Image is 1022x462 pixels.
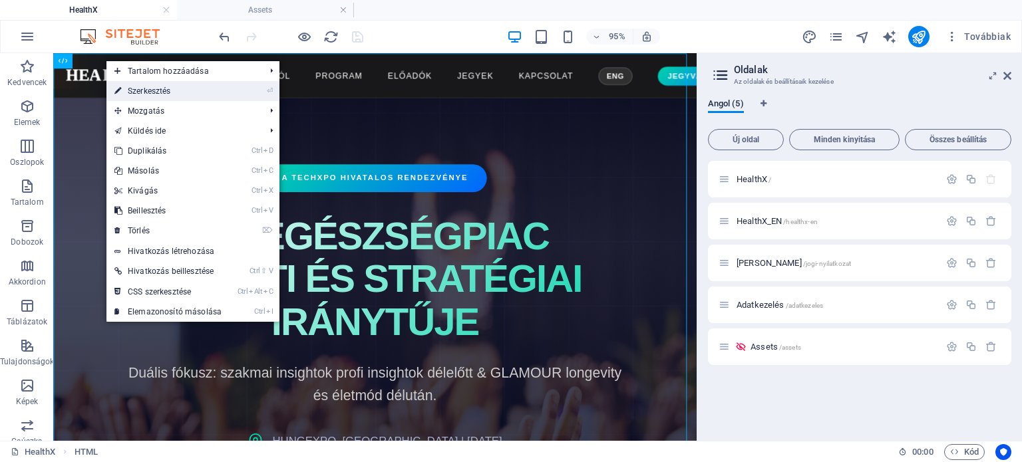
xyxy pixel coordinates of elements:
[263,146,273,155] i: D
[828,29,844,45] i: Oldalak (Ctrl+Alt+S)
[922,447,924,457] span: :
[940,26,1016,47] button: Továbbiak
[261,267,267,275] i: ⇧
[250,267,260,275] i: Ctrl
[747,342,939,351] div: Assets/assets
[855,29,870,45] i: Navigátor
[965,173,977,185] div: Megkettőzés
[733,300,939,309] div: Adatkezelés/adatkezeles
[855,29,871,45] button: navigator
[106,282,230,302] a: CtrlAltCCSS szerkesztése
[802,29,818,45] button: design
[965,257,977,269] div: Megkettőzés
[106,161,230,181] a: CtrlCMásolás
[217,29,232,45] i: Visszavonás: HTML megváltoztatása (Ctrl+Z)
[263,287,273,296] i: C
[737,216,818,226] span: Kattintson az oldal megnyitásához
[10,157,44,168] p: Oszlopok
[908,26,930,47] button: publish
[733,175,939,183] div: HealthX/
[708,98,1011,124] div: Nyelv fülek
[768,176,771,183] span: /
[737,258,851,268] span: Kattintson az oldal megnyitásához
[714,136,778,144] span: Új oldal
[911,29,926,45] i: Közzététel
[734,76,985,88] h3: Az oldalak és beállításaik kezelése
[238,287,248,296] i: Ctrl
[965,341,977,352] div: Megkettőzés
[912,444,933,460] span: 00 00
[803,260,851,267] span: /jogi-nyilatkozat
[323,29,339,45] i: Weboldal újratöltése
[269,267,273,275] i: V
[106,141,230,161] a: CtrlDDuplikálás
[779,344,801,351] span: /assets
[586,29,633,45] button: 95%
[7,316,47,327] p: Táblázatok
[965,299,977,310] div: Megkettőzés
[606,29,627,45] h6: 95%
[737,174,771,184] span: Kattintson az oldal megnyitásához
[944,444,985,460] button: Kód
[263,186,273,195] i: X
[985,173,997,185] div: A kezdőoldalt nem lehet törölni
[783,218,818,225] span: /healthx-en
[106,302,230,322] a: CtrlIElemazonosító másolása
[177,3,354,17] h4: Assets
[898,444,934,460] h6: Munkamenet idő
[16,396,39,407] p: Képek
[216,29,232,45] button: undo
[11,197,44,207] p: Tartalom
[985,341,997,352] div: Eltávolítás
[905,129,1011,150] button: Összes beállítás
[789,129,900,150] button: Minden kinyitása
[75,444,98,460] span: Kattintson a kijelöléshez. Dupla kattintás az szerkesztéshez
[77,29,176,45] img: Editor Logo
[263,206,273,215] i: V
[946,341,957,352] div: Beállítások
[14,117,41,128] p: Elemek
[263,166,273,175] i: C
[296,29,312,45] button: Kattintson ide az előnézeti módból való kilépéshez és a szerkesztés folytatásához
[106,121,259,141] a: Küldés ide
[106,61,259,81] span: Tartalom hozzáadása
[965,215,977,227] div: Megkettőzés
[946,257,957,269] div: Beállítások
[252,206,262,215] i: Ctrl
[249,287,262,296] i: Alt
[950,444,979,460] span: Kód
[985,257,997,269] div: Eltávolítás
[106,181,230,201] a: CtrlXKivágás
[786,302,824,309] span: /adatkezeles
[733,217,939,225] div: HealthX_EN/healthx-en
[262,226,273,235] i: ⌦
[946,299,957,310] div: Beállítások
[266,307,273,316] i: I
[795,136,894,144] span: Minden kinyitása
[106,241,279,261] a: Hivatkozás létrehozása
[106,201,230,221] a: CtrlVBeillesztés
[802,29,817,45] i: Tervezés (Ctrl+Alt+Y)
[945,30,1011,43] span: Továbbiak
[11,436,43,447] p: Csúszka
[252,146,262,155] i: Ctrl
[734,64,1011,76] h2: Oldalak
[106,101,259,121] span: Mozgatás
[9,277,46,287] p: Akkordion
[252,166,262,175] i: Ctrl
[708,96,744,114] span: Angol (5)
[751,342,801,352] span: Kattintson az oldal megnyitásához
[11,444,55,460] a: Kattintson a kijelölés megszüntetéséhez. Dupla kattintás az oldalak megnyitásához
[882,29,897,45] i: AI Writer
[7,77,47,88] p: Kedvencek
[985,215,997,227] div: Eltávolítás
[985,299,997,310] div: Eltávolítás
[828,29,844,45] button: pages
[267,86,273,95] i: ⏎
[995,444,1011,460] button: Usercentrics
[11,237,43,247] p: Dobozok
[882,29,898,45] button: text_generator
[106,81,230,101] a: ⏎Szerkesztés
[323,29,339,45] button: reload
[106,261,230,281] a: Ctrl⇧VHivatkozás beillesztése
